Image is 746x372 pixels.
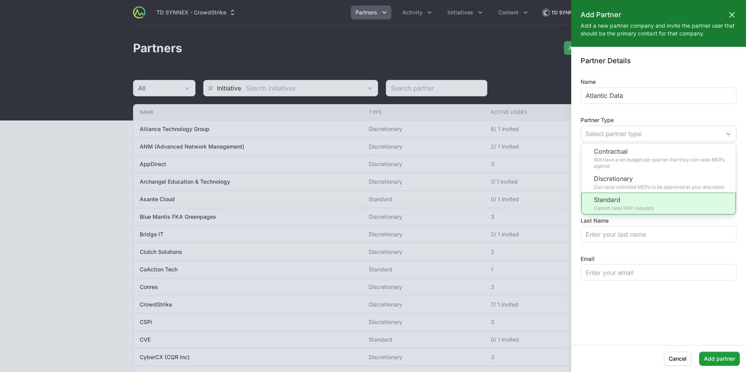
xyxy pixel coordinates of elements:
[581,217,609,225] label: Last Name
[586,230,732,239] input: Enter your last name
[664,352,691,366] button: Cancel
[581,22,737,37] p: Add a new partner company and invite the partner user that should be the primary contact for that...
[669,354,687,363] span: Cancel
[699,352,740,366] button: Add partner
[581,116,737,124] label: Partner Type
[586,91,732,100] input: Enter partner name
[704,354,735,363] span: Add partner
[581,179,609,186] label: First Name
[581,56,737,66] h3: Partner Details
[581,126,736,142] button: Select partner type
[581,9,621,20] h2: Add Partner
[586,129,721,138] div: Select partner type
[586,268,732,277] input: Enter your email
[581,157,737,166] h3: Primary Contact Details
[581,255,595,263] label: Email
[581,78,596,86] label: Name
